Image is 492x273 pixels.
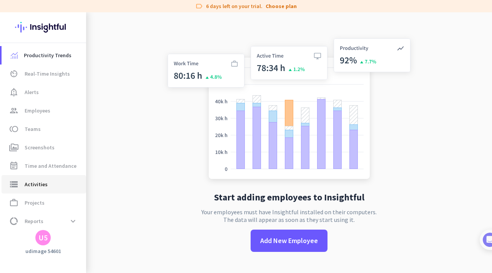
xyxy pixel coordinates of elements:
[9,217,18,226] i: data_usage
[2,46,86,65] a: menu-itemProductivity Trends
[2,83,86,101] a: notification_importantAlerts
[9,88,18,97] i: notification_important
[91,12,96,273] img: menu-toggle
[24,51,71,60] span: Productivity Trends
[38,234,48,242] div: U5
[2,175,86,194] a: storageActivities
[162,34,416,187] img: no-search-results
[9,106,18,115] i: group
[2,138,86,157] a: perm_mediaScreenshots
[2,212,86,230] a: data_usageReportsexpand_more
[214,193,364,202] h2: Start adding employees to Insightful
[251,230,327,252] button: Add New Employee
[9,69,18,78] i: av_timer
[9,198,18,207] i: work_outline
[9,124,18,134] i: toll
[25,88,39,97] span: Alerts
[201,208,377,223] p: Your employees must have Insightful installed on their computers. The data will appear as soon as...
[2,101,86,120] a: groupEmployees
[266,2,297,10] a: Choose plan
[195,2,203,10] i: label
[260,236,318,246] span: Add New Employee
[15,12,71,42] img: Insightful logo
[25,143,55,152] span: Screenshots
[66,214,80,228] button: expand_more
[2,120,86,138] a: tollTeams
[9,180,18,189] i: storage
[9,143,18,152] i: perm_media
[25,180,48,189] span: Activities
[25,217,43,226] span: Reports
[25,198,45,207] span: Projects
[11,52,18,59] img: menu-item
[25,124,41,134] span: Teams
[9,161,18,170] i: event_note
[2,65,86,83] a: av_timerReal-Time Insights
[25,69,70,78] span: Real-Time Insights
[25,106,50,115] span: Employees
[25,161,76,170] span: Time and Attendance
[2,194,86,212] a: work_outlineProjects
[2,157,86,175] a: event_noteTime and Attendance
